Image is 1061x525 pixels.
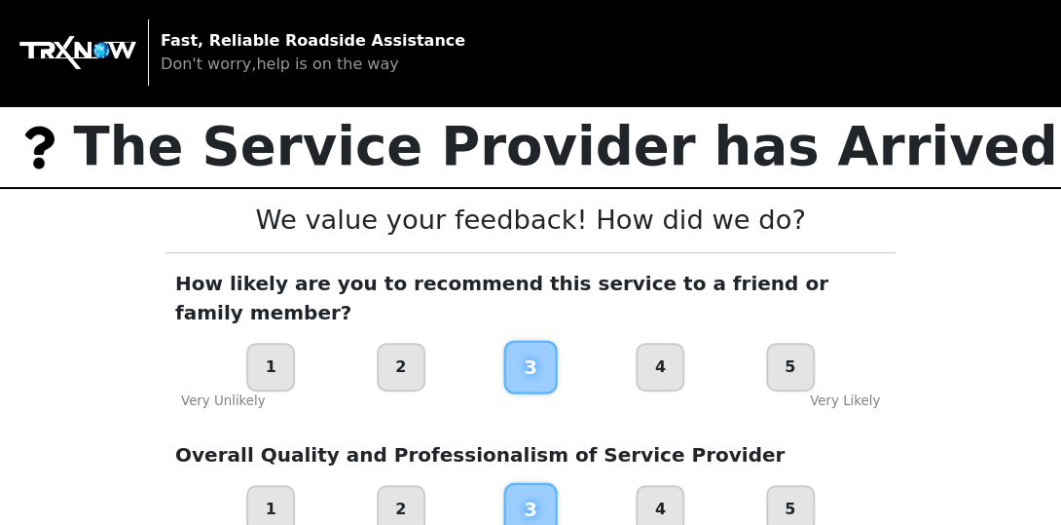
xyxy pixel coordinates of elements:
[202,205,860,237] h3: We value your feedback! How did we do?
[175,269,886,327] p: How likely are you to recommend this service to a friend or family member?
[181,392,266,411] div: Very Unlikely
[246,343,295,392] div: 1
[161,31,465,50] strong: Fast, Reliable Roadside Assistance
[377,343,425,392] div: 2
[175,440,886,469] p: Overall Quality and Professionalism of Service Provider
[4,112,74,182] img: trx now logo
[636,343,684,392] div: 4
[766,343,815,392] div: 5
[19,36,136,69] img: trx now logo
[810,392,880,411] div: Very Likely
[503,340,557,394] div: 3
[74,107,1058,187] p: The Service Provider has Arrived
[161,55,399,73] span: Don't worry,help is on the way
